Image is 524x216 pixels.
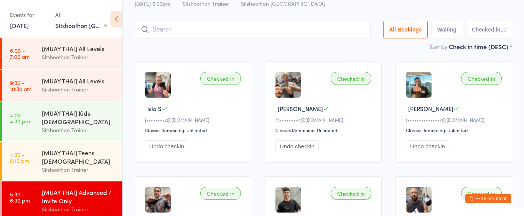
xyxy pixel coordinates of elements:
div: Check in time (DESC) [449,42,512,51]
img: image1712733801.png [145,187,171,213]
div: t••••••••••••••7@[DOMAIN_NAME] [406,116,504,123]
div: Sitshoothon Trainer [42,205,116,214]
div: Classes Remaining: Unlimited [275,127,374,133]
div: Checked in [331,72,371,85]
div: j••••••••2@[DOMAIN_NAME] [145,116,243,123]
div: Sitshoothon Trainer [42,126,116,135]
time: 5:30 - 6:30 pm [10,191,30,203]
div: Classes Remaining: Unlimited [145,127,243,133]
div: At [55,8,107,21]
div: Events for [10,8,48,21]
img: image1713253113.png [406,187,432,213]
div: 10 [500,27,506,33]
img: image1712730959.png [145,72,171,98]
div: Sitshoothon Trainer [42,53,116,61]
a: 4:30 -5:15 pm[MUAY THAI] Teens [DEMOGRAPHIC_DATA]Sitshoothon Trainer [2,142,122,181]
a: 6:00 -7:00 am[MUAY THAI] All LevelsSitshoothon Trainer [2,38,122,69]
span: [PERSON_NAME] [408,105,453,113]
time: 9:30 - 10:30 am [10,80,31,92]
time: 4:30 - 5:15 pm [10,151,29,164]
button: Undo checkin [275,140,319,152]
a: 4:00 -4:30 pm[MUAY THAI] Kids [DEMOGRAPHIC_DATA]Sitshoothon Trainer [2,102,122,141]
div: M••••••••4@[DOMAIN_NAME] [275,116,374,123]
a: 9:30 -10:30 am[MUAY THAI] All LevelsSitshoothon Trainer [2,70,122,101]
div: Checked in [461,72,502,85]
button: Waiting [432,21,462,38]
div: Checked in [461,187,502,200]
img: image1727474574.png [275,187,301,213]
time: 6:00 - 7:00 am [10,47,30,60]
a: [DATE] [10,21,29,30]
div: Classes Remaining: Unlimited [406,127,504,133]
button: Undo checkin [145,140,188,152]
button: Exit kiosk mode [465,194,511,203]
div: Checked in [331,187,371,200]
button: Undo checkin [406,140,449,152]
button: All Bookings [383,21,428,38]
time: 4:00 - 4:30 pm [10,112,30,124]
button: Checked in10 [466,21,512,38]
img: image1712734030.png [406,72,432,98]
div: Checked in [200,72,241,85]
div: Checked in [200,187,241,200]
span: [PERSON_NAME] [278,105,323,113]
div: [MUAY THAI] Kids [DEMOGRAPHIC_DATA] [42,109,116,126]
span: Isla S [147,105,161,113]
div: Sitshoothon Trainer [42,85,116,94]
div: [MUAY THAI] Advanced / Invite Only [42,188,116,205]
div: [MUAY THAI] All Levels [42,76,116,85]
div: Sitshoothon [GEOGRAPHIC_DATA] [55,21,107,30]
img: image1712734786.png [275,72,301,98]
div: [MUAY THAI] Teens [DEMOGRAPHIC_DATA] [42,148,116,165]
div: Sitshoothon Trainer [42,165,116,174]
label: Sort by [430,43,447,51]
input: Search [135,21,371,38]
div: [MUAY THAI] All Levels [42,44,116,53]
